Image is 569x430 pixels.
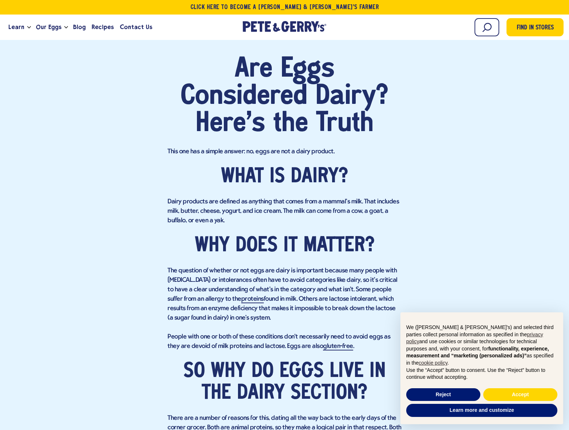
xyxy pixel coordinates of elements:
a: proteins [241,296,264,303]
h2: So why do eggs live in the dairy section? [168,361,401,404]
a: gluten-free [323,343,353,350]
span: Our Eggs [36,23,61,32]
span: Blog [73,23,86,32]
a: Recipes [89,17,117,37]
a: Our Eggs [33,17,64,37]
input: Search [475,18,499,36]
span: Learn [8,23,24,32]
span: Find in Stores [517,23,554,33]
p: Dairy products are defined as anything that comes from a mammal's milk. That includes milk, butte... [168,197,401,226]
p: Use the “Accept” button to consent. Use the “Reject” button to continue without accepting. [406,367,557,381]
a: Blog [70,17,89,37]
a: Learn [5,17,27,37]
p: This one has a simple answer: no, eggs are not a dairy product. [168,147,401,157]
button: Reject [406,388,480,401]
span: Contact Us [120,23,152,32]
button: Open the dropdown menu for Learn [27,26,31,29]
a: Find in Stores [507,18,564,36]
h2: What is dairy? [168,166,401,188]
span: Recipes [92,23,114,32]
p: The question of whether or not eggs are dairy is important because many people with [MEDICAL_DATA... [168,266,401,323]
h1: Are Eggs Considered Dairy? Here's the Truth [168,56,401,138]
div: Notice [395,307,569,430]
a: Contact Us [117,17,155,37]
h2: Why does it matter? [168,235,401,257]
button: Accept [483,388,557,401]
a: cookie policy [419,360,447,366]
button: Open the dropdown menu for Our Eggs [64,26,68,29]
p: We ([PERSON_NAME] & [PERSON_NAME]'s) and selected third parties collect personal information as s... [406,324,557,367]
button: Learn more and customize [406,404,557,417]
p: People with one or both of these conditions don't necessarily need to avoid eggs as they are devo... [168,332,401,351]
